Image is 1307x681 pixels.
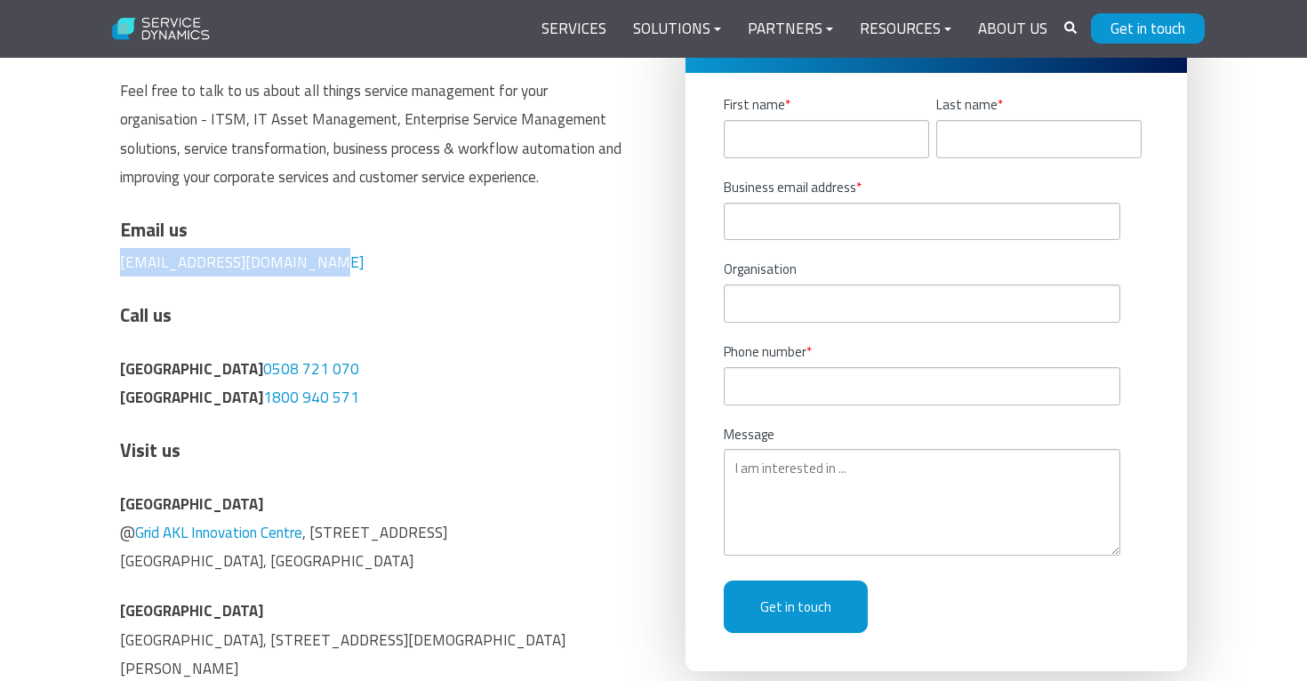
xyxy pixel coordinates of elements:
span: Last name [936,94,998,115]
a: 0508 721 070 [263,357,359,381]
a: About Us [965,8,1061,51]
strong: [GEOGRAPHIC_DATA] [120,493,263,516]
a: Get in touch [1091,13,1205,44]
input: Get in touch [724,581,868,633]
div: Navigation Menu [528,8,1061,51]
a: Solutions [620,8,734,51]
p: Feel free to talk to us about all things service management for your organisation - ITSM, IT Asse... [120,76,621,191]
p: @ , [STREET_ADDRESS] [GEOGRAPHIC_DATA], [GEOGRAPHIC_DATA] [120,490,621,576]
a: Services [528,8,620,51]
a: Partners [734,8,846,51]
span: Email us [120,215,188,244]
strong: [GEOGRAPHIC_DATA] [120,599,263,622]
span: First name [724,94,785,115]
img: Service Dynamics Logo - White [102,6,221,52]
a: [EMAIL_ADDRESS][DOMAIN_NAME] [120,251,364,274]
a: Resources [846,8,965,51]
span: Message [724,424,774,445]
a: 1800 940 571 [263,386,359,409]
span: Visit us [120,436,180,464]
a: Grid AKL Innovation Centre [135,521,302,544]
span: [GEOGRAPHIC_DATA], [STREET_ADDRESS][DEMOGRAPHIC_DATA][PERSON_NAME] [120,629,565,680]
span: Business email address [724,177,856,197]
span: Organisation [724,259,797,279]
span: [GEOGRAPHIC_DATA] [120,357,263,381]
span: Phone number [724,341,806,362]
span: Call us [120,300,172,329]
strong: [GEOGRAPHIC_DATA] [120,386,263,409]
